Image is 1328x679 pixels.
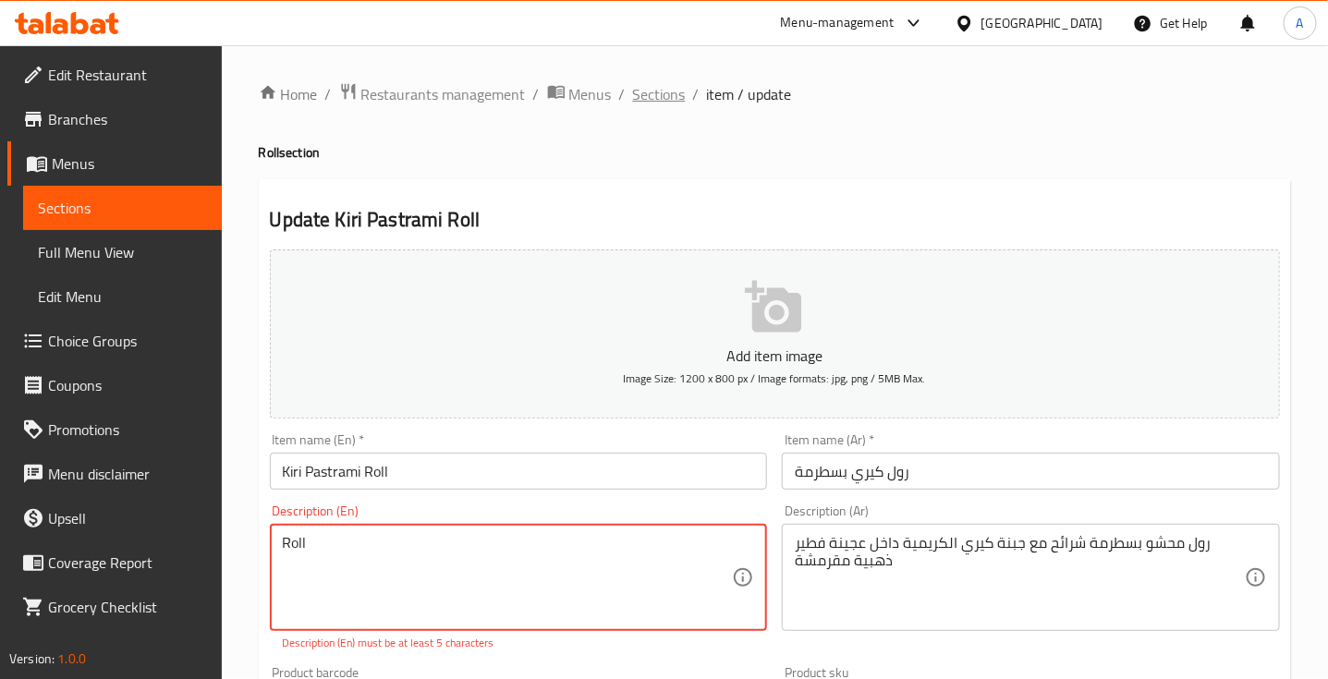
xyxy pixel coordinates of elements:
[1297,13,1304,33] span: A
[7,53,222,97] a: Edit Restaurant
[7,496,222,540] a: Upsell
[298,345,1251,367] p: Add item image
[795,534,1245,622] textarea: رول محشو بسطرمة شرائح مع جبنة كيري الكريمية داخل عجينة فطير ذهبية مقرمشة
[325,83,332,105] li: /
[9,647,55,671] span: Version:
[781,12,895,34] div: Menu-management
[283,635,755,651] p: Description (En) must be at least 5 characters
[48,552,207,574] span: Coverage Report
[23,186,222,230] a: Sections
[693,83,700,105] li: /
[38,241,207,263] span: Full Menu View
[707,83,792,105] span: item / update
[547,82,612,106] a: Menus
[48,463,207,485] span: Menu disclaimer
[23,230,222,274] a: Full Menu View
[7,585,222,629] a: Grocery Checklist
[7,97,222,141] a: Branches
[7,452,222,496] a: Menu disclaimer
[48,64,207,86] span: Edit Restaurant
[569,83,612,105] span: Menus
[23,274,222,319] a: Edit Menu
[981,13,1103,33] div: [GEOGRAPHIC_DATA]
[624,368,926,389] span: Image Size: 1200 x 800 px / Image formats: jpg, png / 5MB Max.
[48,108,207,130] span: Branches
[48,507,207,529] span: Upsell
[48,374,207,396] span: Coupons
[283,534,733,622] textarea: Roll
[270,206,1280,234] h2: Update Kiri Pastrami Roll
[48,596,207,618] span: Grocery Checklist
[361,83,526,105] span: Restaurants management
[38,285,207,308] span: Edit Menu
[57,647,86,671] span: 1.0.0
[270,249,1280,418] button: Add item imageImage Size: 1200 x 800 px / Image formats: jpg, png / 5MB Max.
[259,143,1291,162] h4: Roll section
[339,82,526,106] a: Restaurants management
[7,407,222,452] a: Promotions
[259,82,1291,106] nav: breadcrumb
[782,453,1280,490] input: Enter name Ar
[633,83,686,105] a: Sections
[270,453,768,490] input: Enter name En
[259,83,318,105] a: Home
[7,319,222,363] a: Choice Groups
[7,363,222,407] a: Coupons
[52,152,207,175] span: Menus
[533,83,540,105] li: /
[619,83,626,105] li: /
[38,197,207,219] span: Sections
[48,418,207,441] span: Promotions
[7,141,222,186] a: Menus
[7,540,222,585] a: Coverage Report
[48,330,207,352] span: Choice Groups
